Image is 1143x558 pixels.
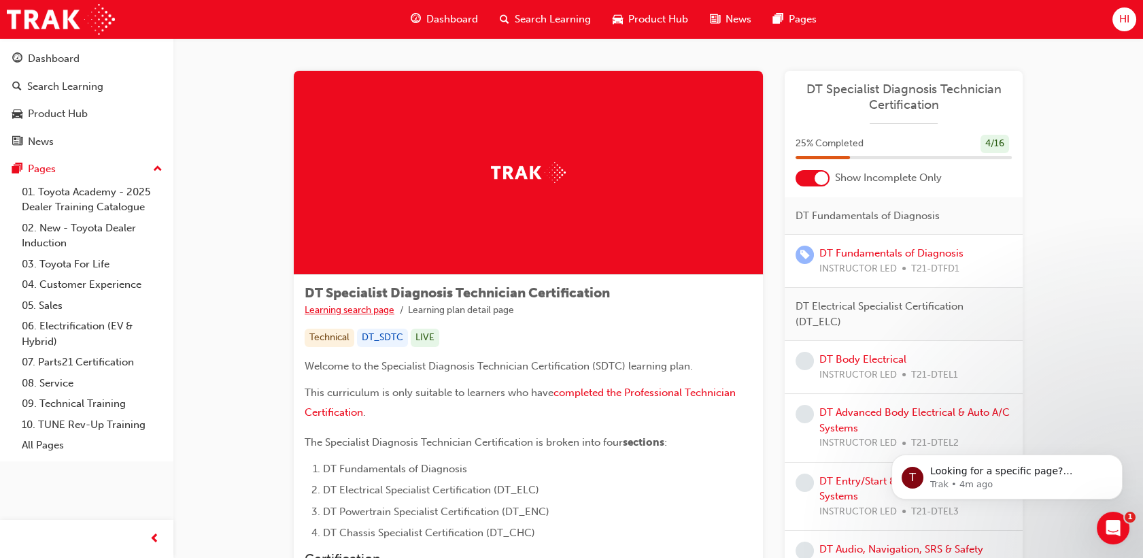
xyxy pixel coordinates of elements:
[16,182,168,218] a: 01. Toyota Academy - 2025 Dealer Training Catalogue
[710,11,720,28] span: news-icon
[400,5,489,33] a: guage-iconDashboard
[12,136,22,148] span: news-icon
[305,329,354,347] div: Technical
[28,161,56,177] div: Pages
[12,163,22,176] span: pages-icon
[153,161,163,178] span: up-icon
[305,436,623,448] span: The Specialist Diagnosis Technician Certification is broken into four
[911,367,958,383] span: T21-DTEL1
[323,527,535,539] span: DT Chassis Specialist Certification (DT_CHC)
[305,387,553,399] span: This curriculum is only suitable to learners who have
[500,11,509,28] span: search-icon
[16,414,168,436] a: 10. TUNE Rev-Up Training
[1097,512,1129,544] iframe: Intercom live chat
[819,475,974,503] a: DT Entry/Start & Vehicle Security Systems
[5,74,168,99] a: Search Learning
[489,5,602,33] a: search-iconSearch Learning
[411,329,439,347] div: LIVE
[305,387,738,419] a: completed the Professional Technician Certification
[5,157,168,182] button: Pages
[1112,7,1136,31] button: HI
[28,51,80,67] div: Dashboard
[796,208,940,224] span: DT Fundamentals of Diagnosis
[980,135,1009,153] div: 4 / 16
[5,101,168,127] a: Product Hub
[796,299,1001,329] span: DT Electrical Specialist Certification (DT_ELC)
[819,436,897,451] span: INSTRUCTOR LED
[408,303,514,318] li: Learning plan detail page
[796,82,1012,112] a: DT Specialist Diagnosis Technician Certification
[819,367,897,383] span: INSTRUCTOR LED
[323,463,467,475] span: DT Fundamentals of Diagnosis
[491,162,566,183] img: Trak
[16,274,168,295] a: 04. Customer Experience
[871,426,1143,521] iframe: Intercom notifications message
[363,406,366,419] span: .
[28,106,88,122] div: Product Hub
[726,12,751,27] span: News
[150,531,160,548] span: prev-icon
[796,136,864,152] span: 25 % Completed
[1119,12,1129,27] span: HI
[613,11,623,28] span: car-icon
[305,360,693,372] span: Welcome to the Specialist Diagnosis Technician Certification (SDTC) learning plan.
[762,5,828,33] a: pages-iconPages
[796,246,814,264] span: learningRecordVerb_ENROLL-icon
[305,285,610,301] span: DT Specialist Diagnosis Technician Certification
[426,12,478,27] span: Dashboard
[5,46,168,71] a: Dashboard
[411,11,421,28] span: guage-icon
[12,81,22,93] span: search-icon
[16,352,168,373] a: 07. Parts21 Certification
[27,79,103,95] div: Search Learning
[28,134,54,150] div: News
[796,405,814,423] span: learningRecordVerb_NONE-icon
[16,373,168,394] a: 08. Service
[357,329,408,347] div: DT_SDTC
[911,261,959,277] span: T21-DTFD1
[789,12,817,27] span: Pages
[16,254,168,275] a: 03. Toyota For Life
[628,12,688,27] span: Product Hub
[5,129,168,154] a: News
[602,5,699,33] a: car-iconProduct Hub
[16,393,168,414] a: 09. Technical Training
[16,316,168,352] a: 06. Electrification (EV & Hybrid)
[773,11,783,28] span: pages-icon
[819,261,897,277] span: INSTRUCTOR LED
[835,170,942,186] span: Show Incomplete Only
[16,435,168,456] a: All Pages
[819,406,1010,434] a: DT Advanced Body Electrical & Auto A/C Systems
[1125,512,1136,523] span: 1
[323,484,539,496] span: DT Electrical Specialist Certification (DT_ELC)
[819,353,906,365] a: DT Body Electrical
[16,218,168,254] a: 02. New - Toyota Dealer Induction
[305,304,394,316] a: Learning search page
[515,12,591,27] span: Search Learning
[623,436,664,448] span: sections
[7,4,115,35] img: Trak
[819,247,963,259] a: DT Fundamentals of Diagnosis
[796,474,814,492] span: learningRecordVerb_NONE-icon
[699,5,762,33] a: news-iconNews
[323,506,549,518] span: DT Powertrain Specialist Certification (DT_ENC)
[12,53,22,65] span: guage-icon
[664,436,667,448] span: :
[5,44,168,157] button: DashboardSearch LearningProduct HubNews
[16,295,168,316] a: 05. Sales
[819,504,897,520] span: INSTRUCTOR LED
[796,352,814,370] span: learningRecordVerb_NONE-icon
[12,108,22,120] span: car-icon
